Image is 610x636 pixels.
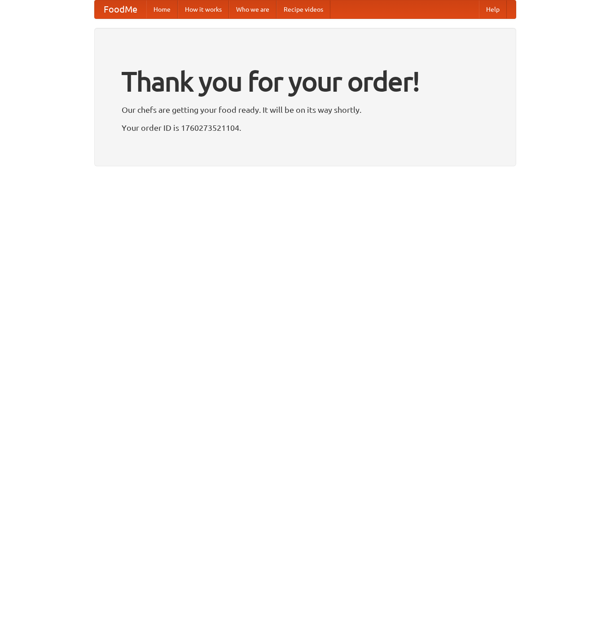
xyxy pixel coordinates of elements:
p: Our chefs are getting your food ready. It will be on its way shortly. [122,103,489,116]
p: Your order ID is 1760273521104. [122,121,489,134]
a: Home [146,0,178,18]
a: Who we are [229,0,276,18]
a: FoodMe [95,0,146,18]
a: How it works [178,0,229,18]
a: Help [479,0,507,18]
h1: Thank you for your order! [122,60,489,103]
a: Recipe videos [276,0,330,18]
